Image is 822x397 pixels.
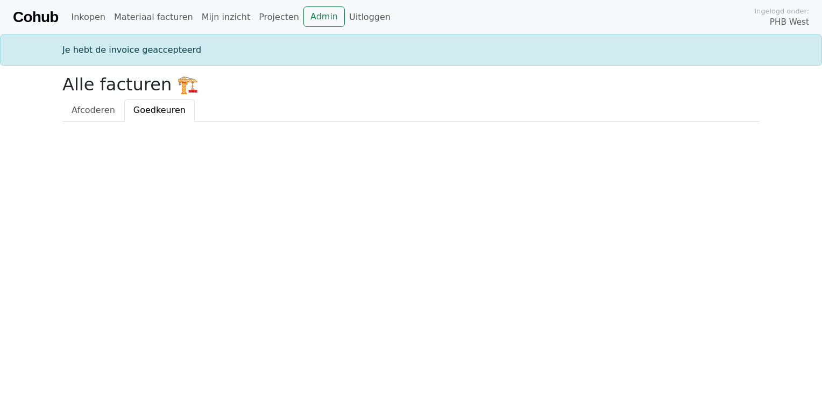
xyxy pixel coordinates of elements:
[133,105,186,115] span: Goedkeuren
[72,105,115,115] span: Afcoderen
[754,6,809,16] span: Ingelogd onder:
[303,6,345,27] a: Admin
[345,6,395,28] a: Uitloggen
[13,4,58,30] a: Cohub
[62,99,124,122] a: Afcoderen
[110,6,197,28] a: Materiaal facturen
[56,44,766,56] div: Je hebt de invoice geaccepteerd
[67,6,109,28] a: Inkopen
[62,74,760,95] h2: Alle facturen 🏗️
[770,16,809,29] span: PHB West
[254,6,303,28] a: Projecten
[124,99,195,122] a: Goedkeuren
[197,6,255,28] a: Mijn inzicht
